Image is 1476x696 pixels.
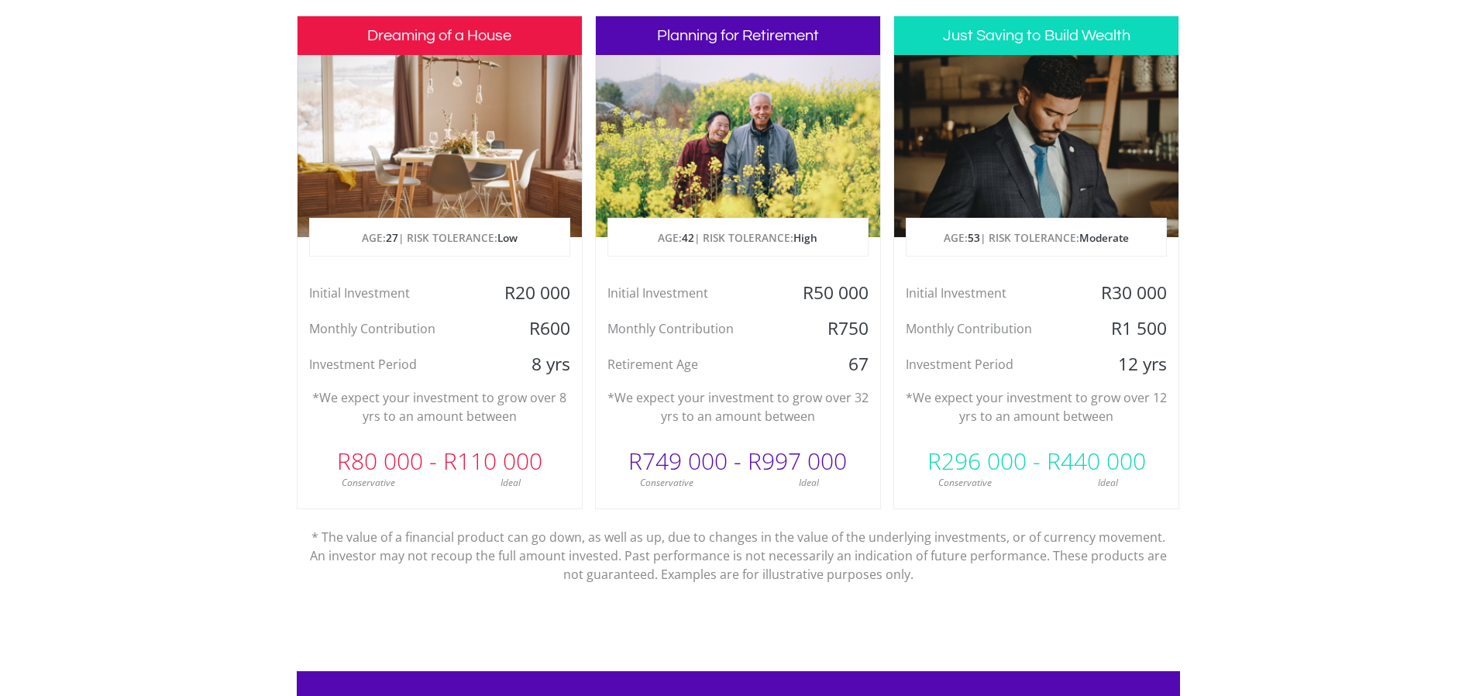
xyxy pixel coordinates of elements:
div: R1 500 [1084,317,1178,340]
div: Ideal [738,476,880,490]
div: R50 000 [786,281,880,305]
p: AGE: | RISK TOLERANCE: [310,219,569,257]
div: Retirement Age [596,353,786,376]
span: 42 [682,230,694,245]
div: Initial Investment [894,281,1084,305]
span: 27 [386,230,398,245]
p: *We expect your investment to grow over 8 yrs to an amount between [309,388,570,426]
p: * The value of a financial product can go down, as well as up, due to changes in the value of the... [308,509,1168,584]
div: Ideal [439,476,582,490]
h3: Dreaming of a House [298,16,582,55]
div: 67 [786,353,880,376]
span: Moderate [1079,230,1129,245]
h3: Planning for Retirement [596,16,880,55]
p: *We expect your investment to grow over 12 yrs to an amount between [906,388,1167,426]
p: AGE: | RISK TOLERANCE: [608,219,868,257]
div: R20 000 [487,281,581,305]
div: Initial Investment [298,281,487,305]
div: Initial Investment [596,281,786,305]
div: Investment Period [894,353,1084,376]
div: R80 000 - R110 000 [298,438,582,484]
div: Investment Period [298,353,487,376]
div: Conservative [596,476,738,490]
div: R750 [786,317,880,340]
div: 8 yrs [487,353,581,376]
span: 53 [968,230,980,245]
div: Conservative [894,476,1037,490]
div: Monthly Contribution [298,317,487,340]
div: Ideal [1037,476,1179,490]
div: Conservative [298,476,440,490]
p: AGE: | RISK TOLERANCE: [907,219,1166,257]
div: R600 [487,317,581,340]
div: R30 000 [1084,281,1178,305]
span: Low [497,230,518,245]
p: *We expect your investment to grow over 32 yrs to an amount between [607,388,869,426]
div: R749 000 - R997 000 [596,438,880,484]
span: High [793,230,817,245]
div: Monthly Contribution [596,317,786,340]
div: 12 yrs [1084,353,1178,376]
div: R296 000 - R440 000 [894,438,1178,484]
div: Monthly Contribution [894,317,1084,340]
h3: Just Saving to Build Wealth [894,16,1178,55]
